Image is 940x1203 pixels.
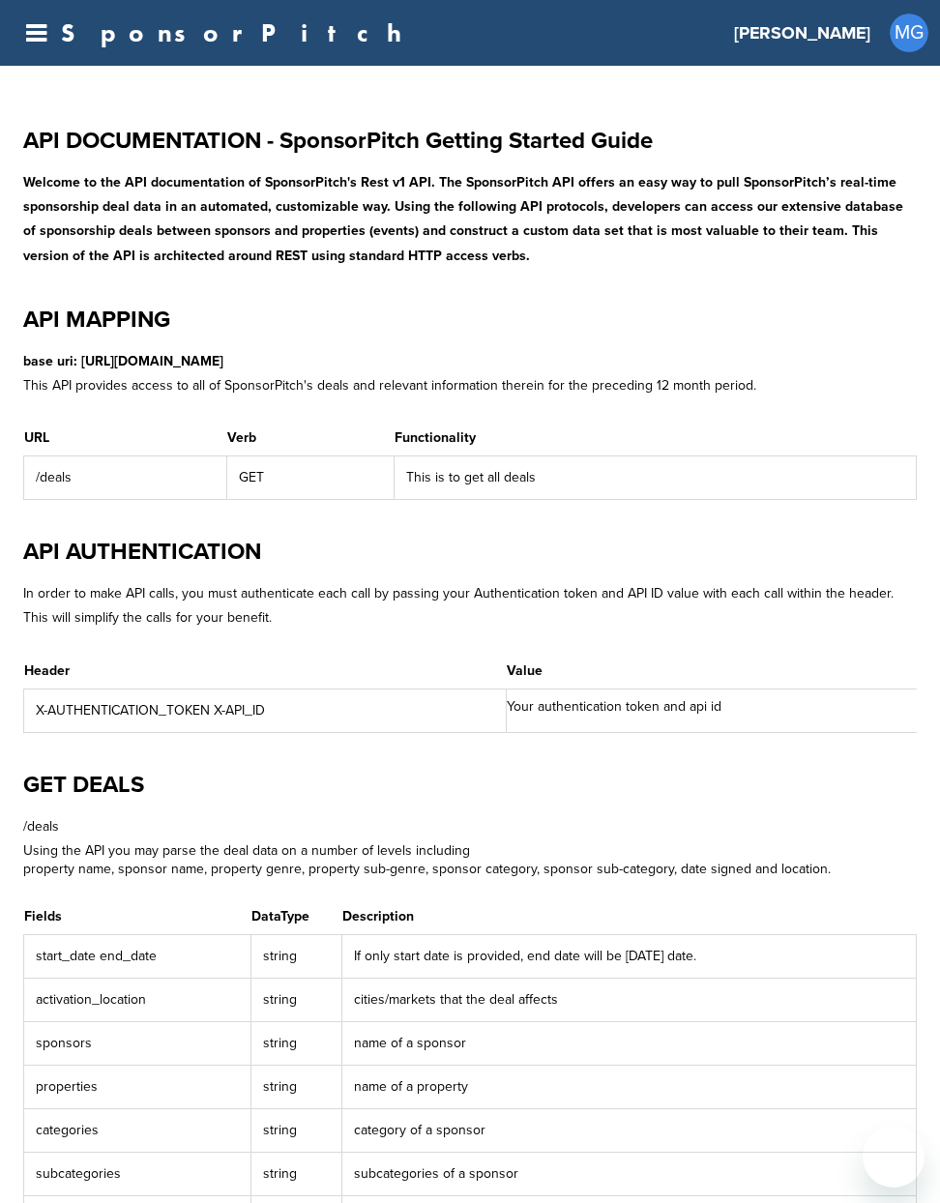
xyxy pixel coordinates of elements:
td: name of a sponsor [342,1022,917,1066]
td: string [251,1022,342,1066]
a: MG [890,14,928,52]
a: [PERSON_NAME] [734,12,870,54]
p: base uri: [URL][DOMAIN_NAME] [23,349,917,373]
h1: API MAPPING [23,303,917,337]
td: string [251,935,342,979]
th: Your authentication token and api id [507,689,917,732]
th: Value [507,654,917,690]
h1: API DOCUMENTATION - SponsorPitch Getting Started Guide [23,124,917,159]
th: Verb [227,421,395,456]
td: start_date end_date [24,935,251,979]
td: If only start date is provided, end date will be [DATE] date. [342,935,917,979]
th: Functionality [395,421,917,456]
td: subcategories of a sponsor [342,1153,917,1196]
iframe: Button to launch messaging window [863,1126,925,1188]
td: subcategories [24,1153,251,1196]
td: string [251,979,342,1022]
td: This is to get all deals [395,456,917,500]
td: string [251,1109,342,1153]
h1: API AUTHENTICATION [23,535,917,570]
h1: GET DEALS [23,768,917,803]
p: Welcome to the API documentation of SponsorPitch's Rest v1 API. The SponsorPitch API offers an ea... [23,170,917,268]
td: category of a sponsor [342,1109,917,1153]
th: Fields [24,899,251,935]
td: activation_location [24,979,251,1022]
td: /deals [24,456,227,500]
td: GET [227,456,395,500]
td: string [251,1153,342,1196]
td: sponsors [24,1022,251,1066]
p: /deals [23,814,917,838]
td: name of a property [342,1066,917,1109]
th: DataType [251,899,342,935]
th: Description [342,899,917,935]
p: Using the API you may parse the deal data on a number of levels including [23,838,917,863]
th: URL [24,421,227,456]
p: In order to make API calls, you must authenticate each call by passing your Authentication token ... [23,581,917,630]
p: This API provides access to all of SponsorPitch's deals and relevant information therein for the ... [23,373,917,397]
td: cities/markets that the deal affects [342,979,917,1022]
th: Header [24,654,507,690]
td: categories [24,1109,251,1153]
td: properties [24,1066,251,1109]
td: string [251,1066,342,1109]
a: SponsorPitch [61,20,414,45]
td: X-AUTHENTICATION_TOKEN X-API_ID [24,689,507,732]
h3: [PERSON_NAME] [734,19,870,46]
